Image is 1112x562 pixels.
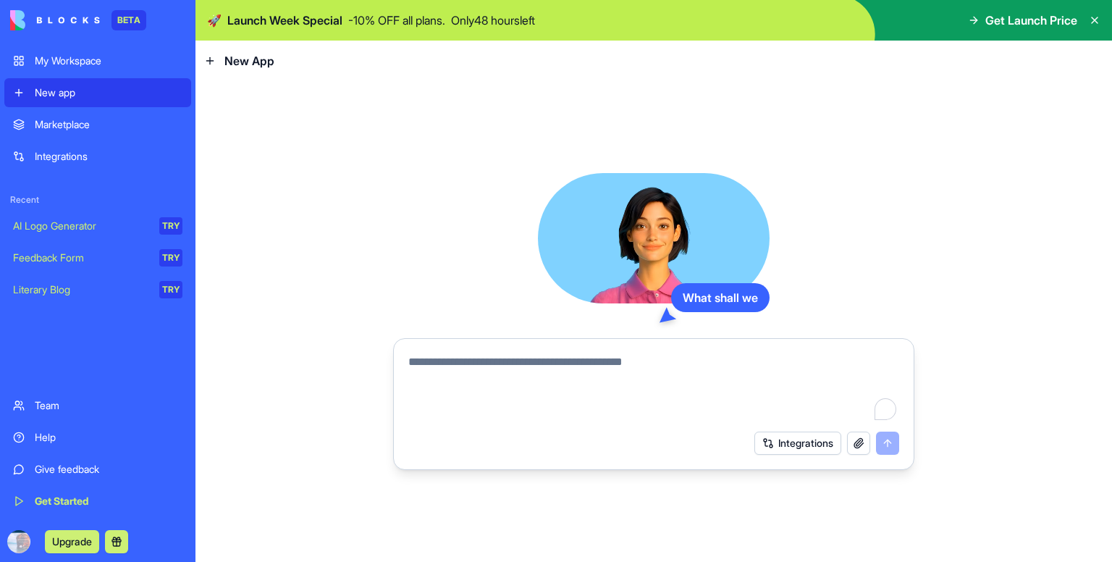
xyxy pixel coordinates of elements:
span: 🚀 [207,12,222,29]
div: My Workspace [35,54,182,68]
a: Give feedback [4,455,191,484]
div: Help [35,430,182,445]
div: TRY [159,249,182,267]
a: Get Started [4,487,191,516]
div: TRY [159,281,182,298]
a: BETA [10,10,146,30]
span: Launch Week Special [227,12,342,29]
a: Team [4,391,191,420]
a: Feedback FormTRY [4,243,191,272]
a: My Workspace [4,46,191,75]
p: - 10 % OFF all plans. [348,12,445,29]
div: Feedback Form [13,251,149,265]
a: New app [4,78,191,107]
div: TRY [159,217,182,235]
a: Integrations [4,142,191,171]
div: Marketplace [35,117,182,132]
button: Upgrade [45,530,99,553]
p: Only 48 hours left [451,12,535,29]
a: AI Logo GeneratorTRY [4,211,191,240]
span: Recent [4,194,191,206]
div: Integrations [35,149,182,164]
div: New app [35,85,182,100]
div: What shall we [671,283,770,312]
span: Get Launch Price [985,12,1077,29]
button: Integrations [754,432,841,455]
img: ACg8ocK-Oogv2XPRNjk-TYFB4Gjq92SMrj9jZPuNC9R0xD-F4JIQIAA=s96-c [7,530,30,553]
div: Team [35,398,182,413]
div: AI Logo Generator [13,219,149,233]
div: Give feedback [35,462,182,477]
a: Help [4,423,191,452]
div: Literary Blog [13,282,149,297]
textarea: To enrich screen reader interactions, please activate Accessibility in Grammarly extension settings [408,353,899,423]
a: Literary BlogTRY [4,275,191,304]
a: Marketplace [4,110,191,139]
a: Upgrade [45,534,99,548]
span: New App [224,52,274,70]
div: BETA [111,10,146,30]
div: Get Started [35,494,182,508]
img: logo [10,10,100,30]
